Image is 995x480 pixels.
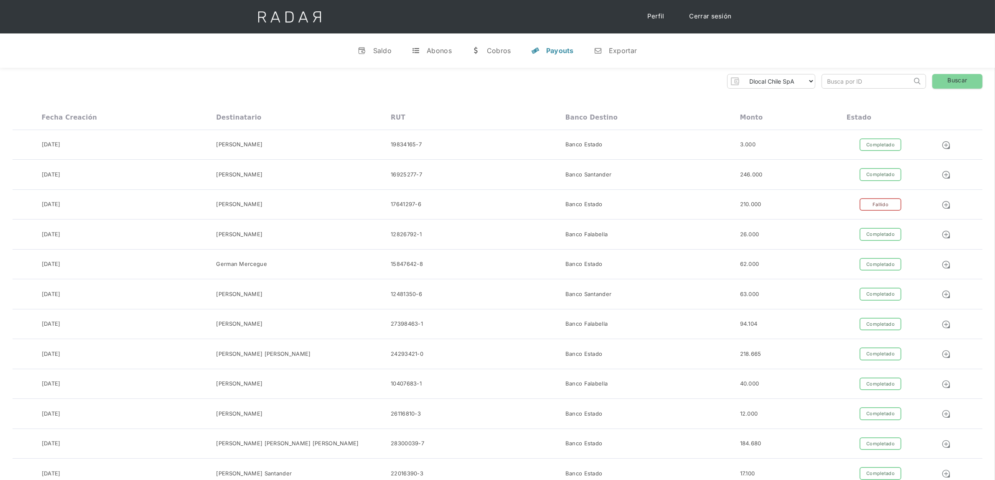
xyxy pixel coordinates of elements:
img: Detalle [942,290,951,299]
div: 17641297-6 [391,200,421,209]
div: Fallido [860,198,901,211]
div: [PERSON_NAME] [216,230,262,239]
div: [PERSON_NAME] [216,410,262,418]
input: Busca por ID [822,74,912,88]
div: 28300039-7 [391,439,424,448]
div: Banco Estado [565,410,603,418]
div: 63.000 [740,290,759,299]
div: RUT [391,114,405,121]
div: 22016390-3 [391,470,423,478]
img: Detalle [942,170,951,179]
div: 3.000 [740,140,756,149]
div: Completado [860,168,901,181]
img: Detalle [942,409,951,419]
img: Detalle [942,140,951,150]
div: 12826792-1 [391,230,422,239]
div: [PERSON_NAME] [216,380,262,388]
a: Perfil [639,8,673,25]
div: Completado [860,347,901,360]
div: [PERSON_NAME] [PERSON_NAME] [PERSON_NAME] [216,439,359,448]
div: t [412,46,420,55]
div: [DATE] [42,200,61,209]
div: [DATE] [42,410,61,418]
img: Detalle [942,469,951,478]
div: 27398463-1 [391,320,423,328]
div: 62.000 [740,260,759,268]
div: Banco Estado [565,439,603,448]
div: [DATE] [42,260,61,268]
div: Exportar [609,46,637,55]
div: Completado [860,228,901,241]
div: 26116810-3 [391,410,421,418]
img: Detalle [942,200,951,209]
div: [PERSON_NAME] Santander [216,470,292,478]
div: 210.000 [740,200,761,209]
div: Banco Estado [565,200,603,209]
div: 94.104 [740,320,758,328]
div: Completado [860,407,901,420]
div: [PERSON_NAME] [216,200,262,209]
a: Cerrar sesión [681,8,740,25]
div: y [531,46,539,55]
div: [PERSON_NAME] [216,290,262,299]
div: Saldo [373,46,392,55]
div: Completado [860,138,901,151]
div: [DATE] [42,439,61,448]
div: Completado [860,318,901,331]
div: Banco Falabella [565,380,608,388]
div: Cobros [487,46,511,55]
div: Banco Santander [565,290,612,299]
div: 40.000 [740,380,759,388]
img: Detalle [942,380,951,389]
div: [DATE] [42,470,61,478]
div: Banco destino [565,114,618,121]
div: Estado [847,114,871,121]
div: 19834165-7 [391,140,422,149]
div: [DATE] [42,290,61,299]
div: [DATE] [42,140,61,149]
div: v [358,46,366,55]
div: w [472,46,480,55]
div: [DATE] [42,320,61,328]
div: Banco Estado [565,260,603,268]
div: [DATE] [42,380,61,388]
div: n [594,46,602,55]
div: Banco Estado [565,470,603,478]
img: Detalle [942,320,951,329]
div: Abonos [427,46,452,55]
div: Destinatario [216,114,261,121]
div: 26.000 [740,230,759,239]
form: Form [727,74,815,89]
div: Completado [860,437,901,450]
div: 246.000 [740,171,763,179]
div: Completado [860,258,901,271]
div: Banco Estado [565,140,603,149]
div: Completado [860,378,901,391]
div: 15847642-8 [391,260,423,268]
div: 24293421-0 [391,350,423,358]
div: [PERSON_NAME] [216,171,262,179]
div: 10407683-1 [391,380,422,388]
img: Detalle [942,439,951,449]
div: [PERSON_NAME] [PERSON_NAME] [216,350,310,358]
div: [DATE] [42,350,61,358]
div: [DATE] [42,171,61,179]
div: 184.680 [740,439,761,448]
div: [PERSON_NAME] [216,140,262,149]
div: Banco Santander [565,171,612,179]
img: Detalle [942,230,951,239]
div: Banco Falabella [565,320,608,328]
a: Buscar [932,74,982,89]
div: [PERSON_NAME] [216,320,262,328]
div: 16925277-7 [391,171,422,179]
img: Detalle [942,350,951,359]
div: [DATE] [42,230,61,239]
div: Payouts [546,46,574,55]
div: German Mercegue [216,260,267,268]
img: Detalle [942,260,951,269]
div: Completado [860,467,901,480]
div: Monto [740,114,763,121]
div: Banco Estado [565,350,603,358]
div: 12.000 [740,410,758,418]
div: 17.100 [740,470,755,478]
